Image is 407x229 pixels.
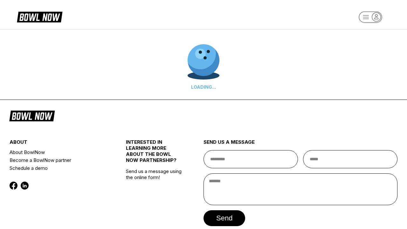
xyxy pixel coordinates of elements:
[126,139,184,168] div: INTERESTED IN LEARNING MORE ABOUT THE BOWL NOW PARTNERSHIP?
[203,210,245,226] button: send
[188,84,219,90] div: LOADING...
[10,156,107,164] a: Become a BowlNow partner
[10,148,107,156] a: About BowlNow
[203,139,397,150] div: send us a message
[10,139,107,148] div: about
[10,164,107,172] a: Schedule a demo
